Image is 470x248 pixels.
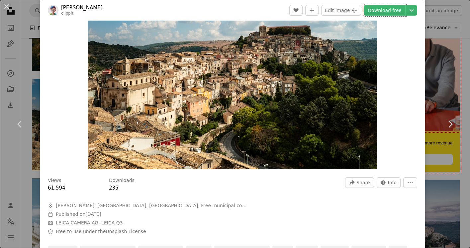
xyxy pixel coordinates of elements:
[56,203,247,209] span: [PERSON_NAME], [GEOGRAPHIC_DATA], [GEOGRAPHIC_DATA], Free municipal consortium of [GEOGRAPHIC_DAT...
[56,228,146,235] span: Free to use under the
[364,5,406,16] a: Download free
[61,11,73,16] a: clippit
[377,177,401,188] button: Stats about this image
[48,5,58,16] img: Go to Letian Zhang's profile
[109,185,119,191] span: 235
[430,92,470,156] a: Next
[85,211,101,217] time: October 23, 2023 at 2:55:32 AM EDT
[48,185,65,191] span: 61,594
[56,220,123,226] button: LEICA CAMERA AG, LEICA Q3
[56,211,101,217] span: Published on
[403,177,417,188] button: More Actions
[109,177,135,184] h3: Downloads
[106,229,146,234] a: Unsplash License
[61,4,103,11] a: [PERSON_NAME]
[305,5,319,16] button: Add to Collection
[321,5,361,16] button: Edit image
[48,177,61,184] h3: Views
[345,177,374,188] button: Share this image
[406,5,417,16] button: Choose download size
[388,178,397,188] span: Info
[289,5,303,16] button: Like
[356,178,370,188] span: Share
